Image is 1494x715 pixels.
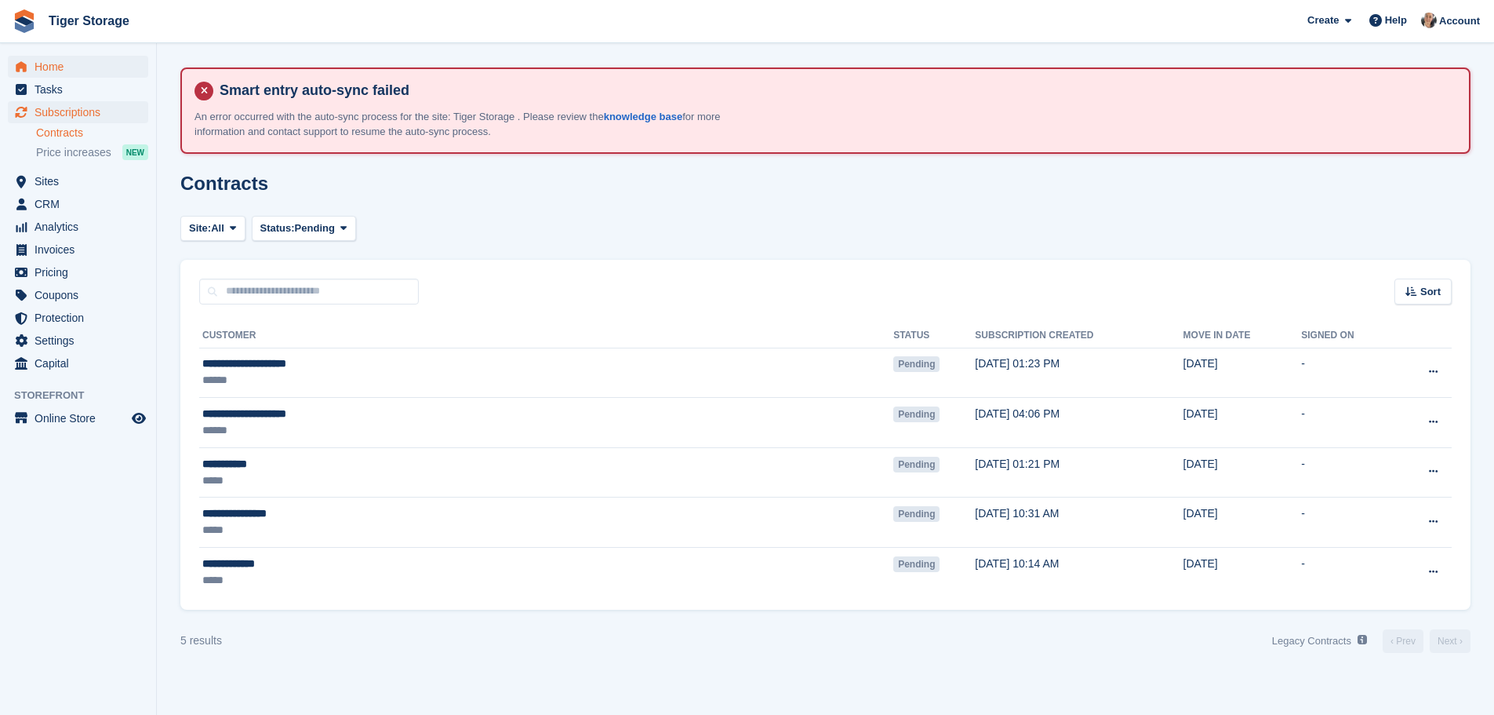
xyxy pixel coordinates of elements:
[36,145,111,160] span: Price increases
[42,8,136,34] a: Tiger Storage
[35,78,129,100] span: Tasks
[35,330,129,352] span: Settings
[1183,447,1302,498] td: [DATE]
[35,284,129,306] span: Coupons
[1307,13,1339,28] span: Create
[260,221,295,236] span: Status:
[1266,629,1373,655] a: Legacy Contracts
[35,261,129,283] span: Pricing
[194,109,743,140] p: An error occurred with the auto-sync process for the site: Tiger Storage . Please review the for ...
[1183,548,1302,597] td: [DATE]
[35,407,129,429] span: Online Store
[35,170,129,192] span: Sites
[36,144,148,161] a: Price increases NEW
[211,221,224,236] span: All
[1266,629,1474,655] nav: Page
[604,111,682,122] a: knowledge base
[975,548,1183,597] td: [DATE] 10:14 AM
[1439,13,1480,29] span: Account
[975,447,1183,498] td: [DATE] 01:21 PM
[8,239,148,261] a: menu
[8,261,148,283] a: menu
[35,216,129,238] span: Analytics
[213,82,1456,100] h4: Smart entry auto-sync failed
[199,323,893,348] th: Customer
[35,193,129,215] span: CRM
[8,284,148,306] a: menu
[8,56,148,78] a: menu
[129,409,148,428] a: Preview store
[8,307,148,329] a: menu
[1385,13,1407,28] span: Help
[893,407,940,422] span: Pending
[180,633,222,649] div: 5 results
[1301,348,1394,398] td: -
[893,323,975,348] th: Status
[189,221,211,236] span: Site:
[35,239,129,261] span: Invoices
[122,144,148,160] div: NEW
[1183,323,1302,348] th: Move in date
[13,9,36,33] img: stora-icon-8386f47178a22dfd0bd8f6a31ec36ba5ce8667c1dd55bd0f319d3a0aa187defe.svg
[36,126,148,140] a: Contracts
[1430,629,1470,653] a: Next
[1301,498,1394,548] td: -
[893,556,940,572] span: Pending
[35,352,129,374] span: Capital
[975,498,1183,548] td: [DATE] 10:31 AM
[252,216,356,242] button: Status: Pending
[1301,398,1394,448] td: -
[35,101,129,123] span: Subscriptions
[893,457,940,472] span: Pending
[8,407,148,429] a: menu
[1272,633,1351,649] p: Legacy Contracts
[180,216,245,242] button: Site: All
[8,170,148,192] a: menu
[1421,13,1437,28] img: Becky Martin
[1301,323,1394,348] th: Signed on
[1420,284,1441,300] span: Sort
[975,348,1183,398] td: [DATE] 01:23 PM
[1301,548,1394,597] td: -
[1183,398,1302,448] td: [DATE]
[1183,498,1302,548] td: [DATE]
[35,307,129,329] span: Protection
[975,398,1183,448] td: [DATE] 04:06 PM
[8,193,148,215] a: menu
[1358,635,1367,644] img: icon-info-grey-7440780725fd019a000dd9b08b2336e03edf1995a4989e88bcd33f0948082b44.svg
[295,221,335,236] span: Pending
[8,78,148,100] a: menu
[8,101,148,123] a: menu
[8,330,148,352] a: menu
[893,506,940,522] span: Pending
[1383,629,1423,653] a: Previous
[975,323,1183,348] th: Subscription created
[35,56,129,78] span: Home
[1183,348,1302,398] td: [DATE]
[8,352,148,374] a: menu
[14,388,156,403] span: Storefront
[893,356,940,372] span: Pending
[8,216,148,238] a: menu
[180,173,268,194] h1: Contracts
[1301,447,1394,498] td: -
